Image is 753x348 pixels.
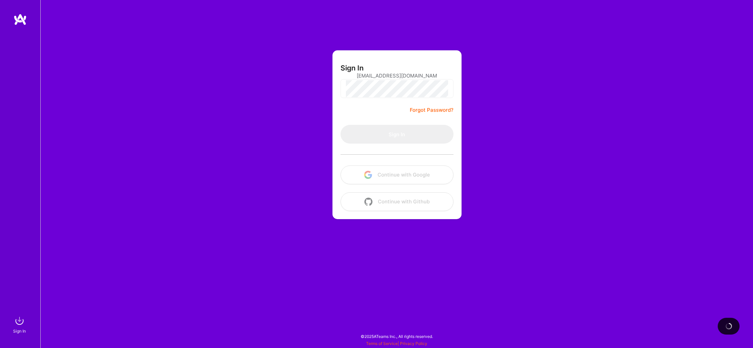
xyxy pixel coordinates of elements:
[364,171,372,179] img: icon
[341,192,453,211] button: Continue with Github
[341,64,364,72] h3: Sign In
[364,198,372,206] img: icon
[400,341,427,346] a: Privacy Policy
[410,106,453,114] a: Forgot Password?
[13,13,27,26] img: logo
[725,323,732,330] img: loading
[357,67,437,84] input: Email...
[341,165,453,184] button: Continue with Google
[40,328,753,345] div: © 2025 ATeams Inc., All rights reserved.
[366,341,427,346] span: |
[341,125,453,144] button: Sign In
[13,314,26,328] img: sign in
[14,314,26,335] a: sign inSign In
[366,341,398,346] a: Terms of Service
[13,328,26,335] div: Sign In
